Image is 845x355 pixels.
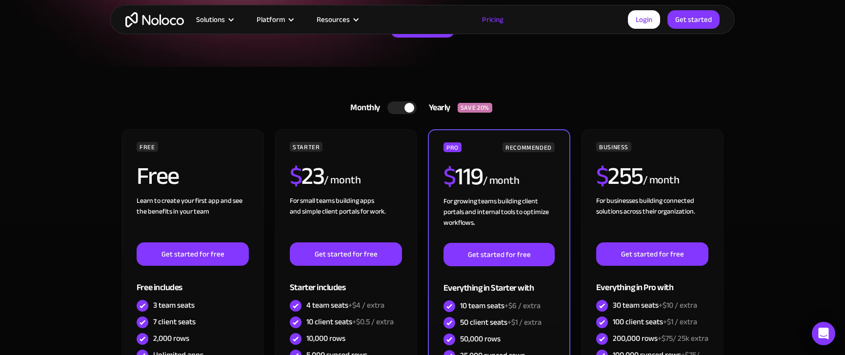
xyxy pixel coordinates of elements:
div: RECOMMENDED [503,142,555,152]
div: For businesses building connected solutions across their organization. ‍ [596,196,708,242]
h2: 119 [443,164,483,189]
div: 30 team seats [613,300,697,311]
div: Resources [304,13,369,26]
div: Starter includes [290,266,402,297]
div: 200,000 rows [613,333,708,344]
a: Get started for free [596,242,708,266]
h2: 23 [290,164,324,188]
div: Yearly [417,100,458,115]
div: Resources [317,13,350,26]
span: +$1 / extra [507,315,542,330]
div: Platform [244,13,304,26]
span: $ [290,153,302,199]
h2: 255 [596,164,643,188]
span: +$10 / extra [659,298,697,313]
a: Get started for free [443,243,555,266]
div: / month [483,173,520,189]
span: +$6 / extra [504,298,541,313]
div: Everything in Starter with [443,266,555,298]
div: For small teams building apps and simple client portals for work. ‍ [290,196,402,242]
a: Pricing [470,13,516,26]
div: FREE [137,142,158,152]
a: Login [628,10,660,29]
div: 7 client seats [153,316,196,327]
div: / month [643,173,680,188]
div: 50,000 rows [460,334,501,344]
div: Everything in Pro with [596,266,708,297]
a: Get started for free [137,242,249,266]
div: SAVE 20% [458,103,492,113]
a: Get started [667,10,720,29]
div: Platform [257,13,285,26]
div: 10,000 rows [306,333,345,344]
div: / month [324,173,361,188]
div: STARTER [290,142,322,152]
span: $ [596,153,608,199]
div: Solutions [196,13,225,26]
span: +$4 / extra [348,298,384,313]
div: 10 team seats [460,300,541,311]
a: Get started for free [290,242,402,266]
h2: Free [137,164,179,188]
span: $ [443,154,456,199]
div: Solutions [184,13,244,26]
div: 4 team seats [306,300,384,311]
div: Monthly [338,100,387,115]
span: +$75/ 25k extra [658,331,708,346]
div: Free includes [137,266,249,297]
div: 10 client seats [306,316,394,327]
span: +$0.5 / extra [352,315,394,329]
div: 3 team seats [153,300,195,311]
a: home [125,12,184,27]
div: PRO [443,142,462,152]
div: 2,000 rows [153,333,189,344]
div: 100 client seats [613,316,697,327]
div: Learn to create your first app and see the benefits in your team ‍ [137,196,249,242]
div: 50 client seats [460,317,542,328]
span: +$1 / extra [663,315,697,329]
div: For growing teams building client portals and internal tools to optimize workflows. [443,196,555,243]
div: BUSINESS [596,142,631,152]
div: Open Intercom Messenger [812,322,835,345]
